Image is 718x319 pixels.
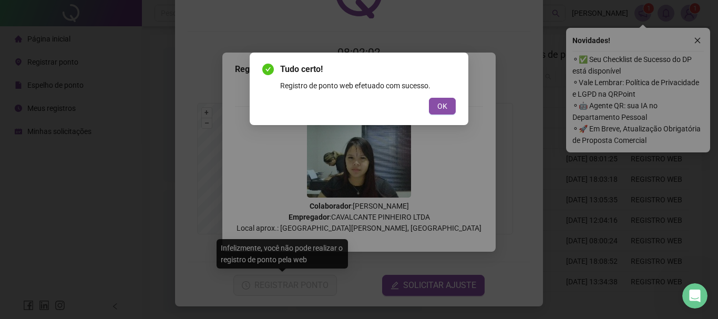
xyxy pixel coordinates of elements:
[280,80,456,91] div: Registro de ponto web efetuado com sucesso.
[682,283,707,308] iframe: Intercom live chat
[437,100,447,112] span: OK
[429,98,456,115] button: OK
[280,63,456,76] span: Tudo certo!
[262,64,274,75] span: check-circle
